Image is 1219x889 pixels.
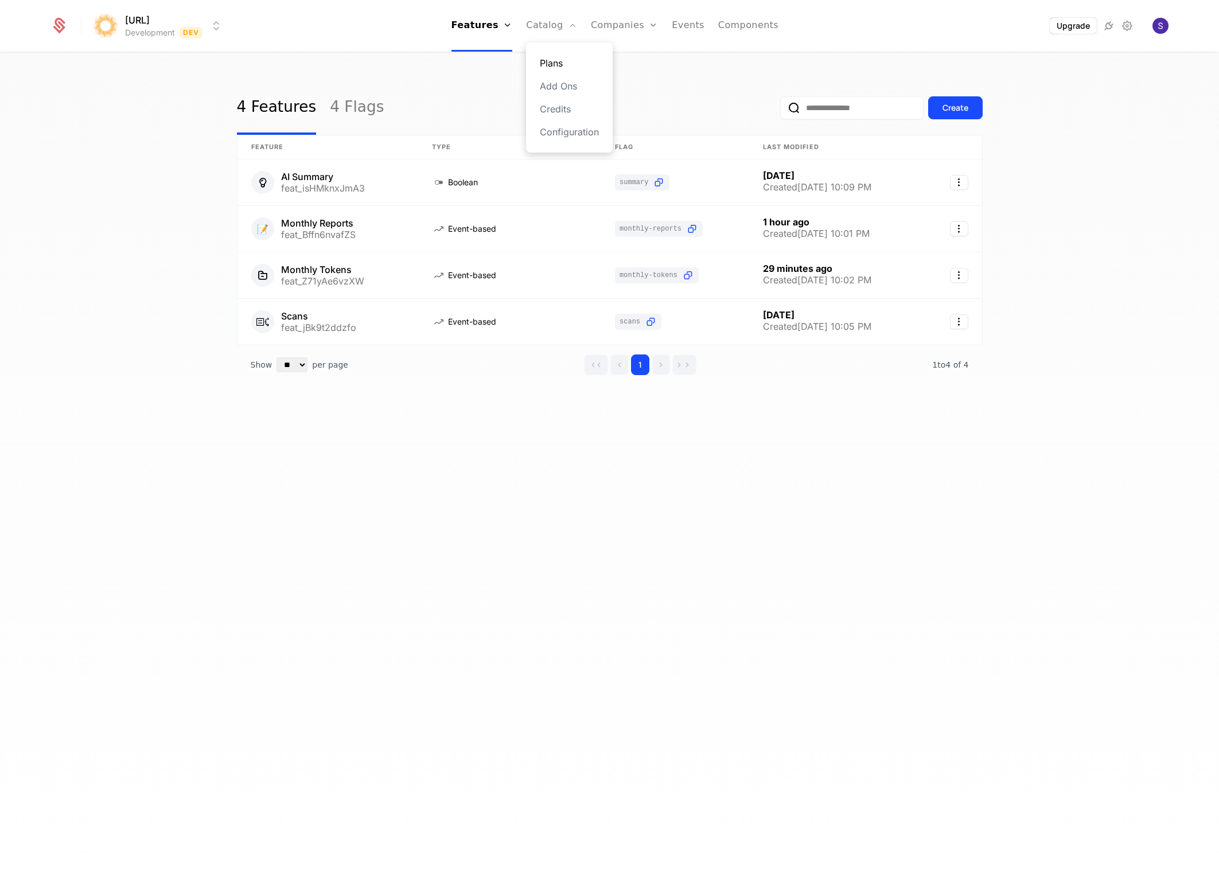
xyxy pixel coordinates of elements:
[330,81,384,135] a: 4 Flags
[928,96,983,119] button: Create
[950,314,968,329] button: Select action
[584,354,608,375] button: Go to first page
[584,354,696,375] div: Page navigation
[95,13,224,38] button: Select environment
[950,221,968,236] button: Select action
[312,359,348,371] span: per page
[251,359,272,371] span: Show
[180,27,203,38] span: Dev
[418,135,536,159] th: Type
[950,268,968,283] button: Select action
[1102,19,1116,33] a: Integrations
[631,354,649,375] button: Go to page 1
[540,56,599,70] a: Plans
[932,360,963,369] span: 1 to 4 of
[1050,18,1097,34] button: Upgrade
[540,102,599,116] a: Credits
[1152,18,1169,34] img: Surya Prakash
[610,354,629,375] button: Go to previous page
[1152,18,1169,34] button: Open user button
[540,125,599,139] a: Configuration
[672,354,696,375] button: Go to last page
[237,135,418,159] th: Feature
[276,357,307,372] select: Select page size
[237,81,317,135] a: 4 Features
[1120,19,1134,33] a: Settings
[652,354,670,375] button: Go to next page
[125,27,175,38] div: Development
[92,12,119,40] img: surya.ai
[125,13,150,27] span: [URL]
[943,102,968,114] div: Create
[932,360,968,369] span: 4
[601,135,749,159] th: Flag
[540,79,599,93] a: Add Ons
[950,175,968,190] button: Select action
[749,135,924,159] th: Last Modified
[237,345,983,384] div: Table pagination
